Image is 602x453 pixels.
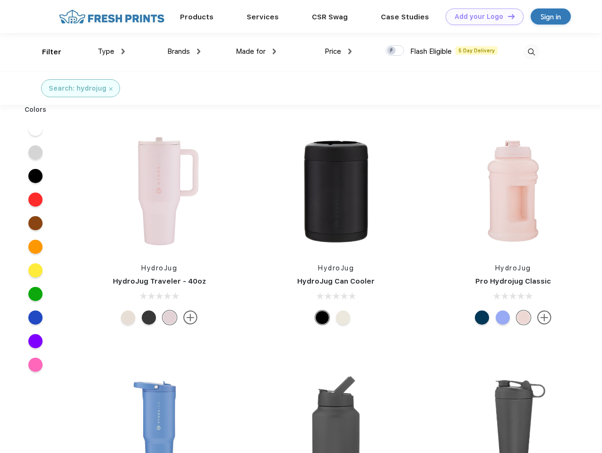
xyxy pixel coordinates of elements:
img: dropdown.png [273,49,276,54]
div: Add your Logo [455,13,503,21]
img: dropdown.png [348,49,352,54]
a: HydroJug [318,264,354,272]
div: Pink Sand [516,310,531,325]
img: desktop_search.svg [524,44,539,60]
a: Pro Hydrojug Classic [475,277,551,285]
div: Sign in [541,11,561,22]
img: dropdown.png [197,49,200,54]
a: HydroJug Can Cooler [297,277,375,285]
img: DT [508,14,515,19]
div: Black [142,310,156,325]
span: Flash Eligible [410,47,452,56]
img: more.svg [183,310,198,325]
span: Made for [236,47,266,56]
span: Type [98,47,114,56]
div: Cream [336,310,350,325]
div: Colors [17,105,54,115]
span: Price [325,47,341,56]
img: filter_cancel.svg [109,87,112,91]
div: Filter [42,47,61,58]
img: more.svg [537,310,551,325]
img: func=resize&h=266 [273,128,399,254]
img: func=resize&h=266 [96,128,222,254]
a: HydroJug [141,264,177,272]
div: Cream [121,310,135,325]
div: Search: hydrojug [49,84,106,93]
a: HydroJug [495,264,531,272]
img: dropdown.png [121,49,125,54]
div: Black [315,310,329,325]
img: func=resize&h=266 [450,128,576,254]
a: Sign in [531,8,571,25]
span: Brands [167,47,190,56]
div: Hyper Blue [496,310,510,325]
a: HydroJug Traveler - 40oz [113,277,206,285]
a: Products [180,13,214,21]
img: fo%20logo%202.webp [56,8,167,25]
div: Pink Sand [163,310,177,325]
div: Navy [475,310,489,325]
span: 5 Day Delivery [456,46,498,55]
